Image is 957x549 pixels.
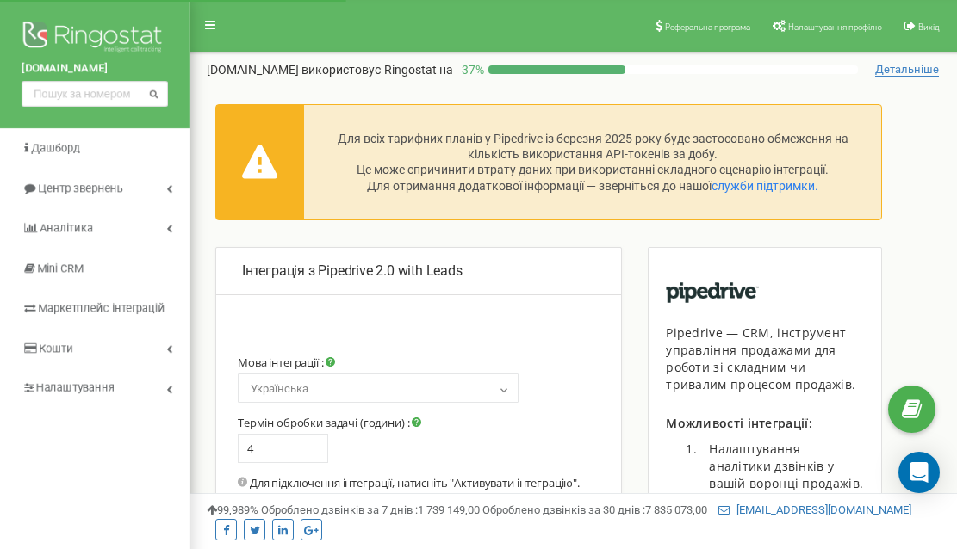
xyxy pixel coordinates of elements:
[31,141,80,154] span: Дашборд
[875,63,939,77] span: Детальніше
[666,324,864,393] div: Pipedrive — CRM, інструмент управління продажами для роботи зі складним чи тривалим процесом прод...
[207,503,258,516] span: 99,989%
[898,452,940,493] div: Open Intercom Messenger
[244,377,513,401] span: Українська
[238,355,335,369] label: Мова інтеграції :
[40,221,93,234] span: Аналiтика
[242,262,595,281] p: Інтеграція з Pipedrive 2.0 with Leads
[330,131,855,194] div: Для всіх тарифних планів у Pipedrive із березня 2025 року буде застосовано обмеження на кількість...
[700,492,864,544] li: Автоматичне створення угод та контактів по дзвінку.
[712,179,818,193] span: служби підтримки.
[482,503,707,516] span: Оброблено дзвінків за 30 днів :
[418,503,480,516] u: 1 739 149,00
[250,475,580,490] span: Для підключення інтеграції, натисніть "Активувати інтеграцію".
[453,61,488,78] p: 37 %
[718,503,911,516] a: [EMAIL_ADDRESS][DOMAIN_NAME]
[238,373,519,403] span: Українська
[665,22,750,32] span: Реферальна програма
[39,342,73,355] span: Кошти
[38,182,123,194] span: Центр звернень
[918,22,940,32] span: Вихід
[666,415,864,432] p: Можливості інтеграції:
[36,381,115,394] span: Налаштування
[37,262,84,274] span: Mini CRM
[788,22,882,32] span: Налаштування профілю
[207,61,453,78] p: [DOMAIN_NAME]
[22,17,168,60] img: Ringostat logo
[700,441,864,492] li: Налаштування аналітики дзвінків у вашій воронці продажів.
[22,81,168,107] input: Пошук за номером
[38,301,165,314] span: Маркетплейс інтеграцій
[666,282,759,303] img: image
[645,503,707,516] u: 7 835 073,00
[261,503,480,516] span: Оброблено дзвінків за 7 днів :
[238,416,421,429] label: Термін обробки задачі (години) :
[22,60,168,77] a: [DOMAIN_NAME]
[301,63,453,77] span: використовує Ringostat на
